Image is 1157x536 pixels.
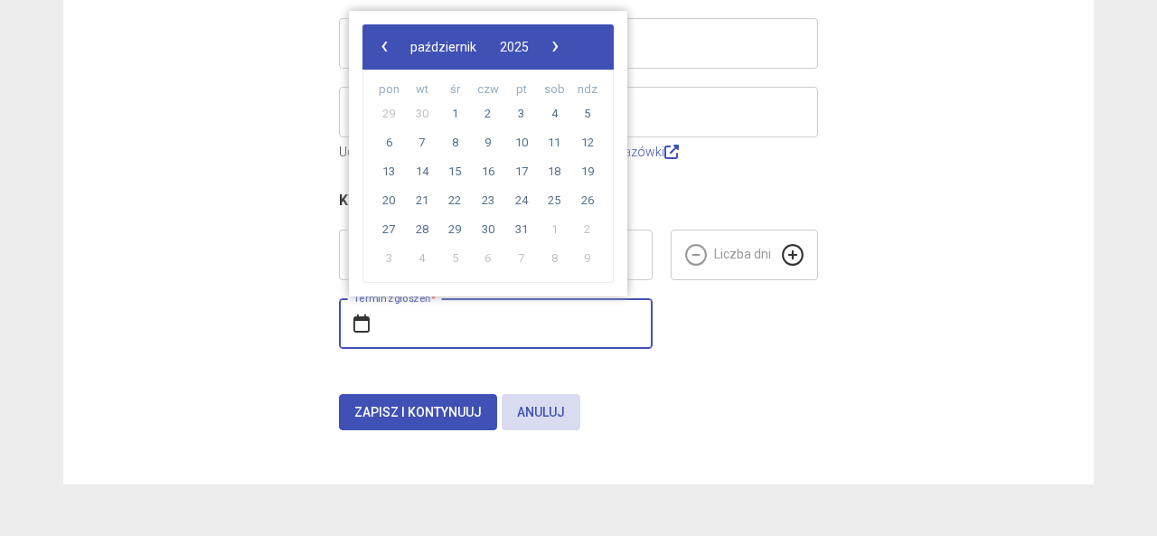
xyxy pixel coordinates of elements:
[541,33,569,60] span: ›
[502,394,580,430] button: Anuluj
[507,128,536,157] span: 10
[374,99,403,128] span: 29
[408,215,437,244] span: 28
[573,128,602,157] span: 12
[399,33,488,61] button: październik
[440,244,469,273] span: 5
[408,99,437,128] span: 30
[507,215,536,244] span: 31
[474,244,503,273] span: 6
[573,186,602,215] span: 26
[573,99,602,128] span: 5
[500,40,529,54] span: 2025
[374,244,403,273] span: 3
[408,244,437,273] span: 4
[374,128,403,157] span: 6
[474,99,503,128] span: 2
[371,33,398,60] span: ‹
[573,157,602,186] span: 19
[339,142,818,162] p: Udostępnij lokalizację z Google Maps.
[474,128,503,157] span: 9
[507,157,536,186] span: 17
[507,186,536,215] span: 24
[504,80,538,99] th: weekday
[540,99,569,128] span: 4
[440,186,469,215] span: 22
[507,99,536,128] span: 3
[354,405,482,419] span: Zapisz i kontynuuj
[410,40,476,54] span: październik
[440,99,469,128] span: 1
[374,215,403,244] span: 27
[570,80,604,99] th: weekday
[408,128,437,157] span: 7
[540,128,569,157] span: 11
[573,215,602,244] span: 2
[349,11,627,296] bs-datepicker-container: calendar
[474,186,503,215] span: 23
[374,157,403,186] span: 13
[540,157,569,186] span: 18
[406,80,439,99] th: weekday
[538,80,571,99] th: weekday
[438,80,472,99] th: weekday
[440,128,469,157] span: 8
[507,244,536,273] span: 7
[541,33,568,61] button: ›
[440,157,469,186] span: 15
[374,186,403,215] span: 20
[408,186,437,215] span: 21
[472,80,505,99] th: weekday
[540,215,569,244] span: 1
[339,192,435,209] span: Kluczowe daty
[474,157,503,186] span: 16
[474,215,503,244] span: 30
[339,394,497,430] button: Zapisz i kontynuuj
[488,33,541,61] button: 2025
[372,33,399,61] button: ‹
[372,80,406,99] th: weekday
[573,244,602,273] span: 9
[540,186,569,215] span: 25
[540,244,569,273] span: 8
[440,215,469,244] span: 29
[372,36,568,51] bs-datepicker-navigation-view: ​ ​ ​
[408,157,437,186] span: 14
